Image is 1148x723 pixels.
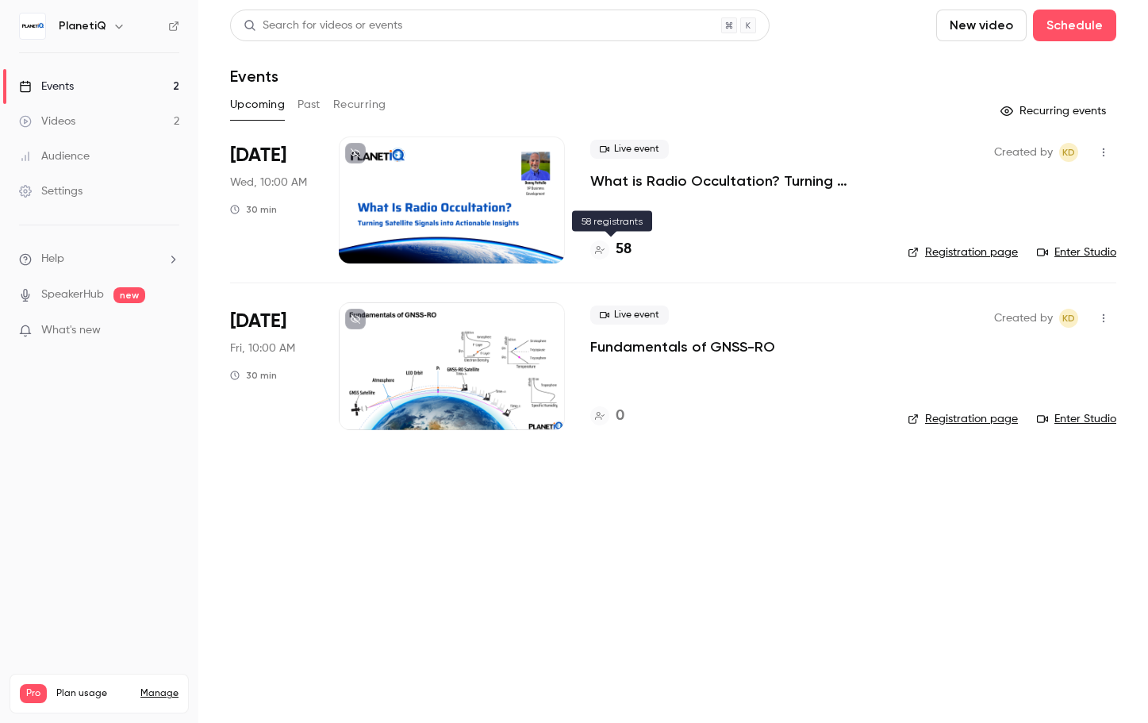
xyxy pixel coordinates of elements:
[230,340,295,356] span: Fri, 10:00 AM
[230,92,285,117] button: Upcoming
[33,342,215,360] div: You rated the conversation
[13,197,253,232] div: See you. Good luck with your webinar!Add reaction
[25,520,37,533] button: Upload attachment
[590,171,882,190] a: What is Radio Occultation? Turning Satellite Signals into Actionable Insights
[13,71,305,150] div: Tim says…
[77,20,198,36] p: The team can also help
[101,520,113,533] button: Start recording
[333,92,386,117] button: Recurring
[25,206,240,222] div: See you. Good luck with your webinar!
[13,322,305,548] div: Operator says…
[244,17,402,34] div: Search for videos or events
[25,280,248,311] div: Help [PERSON_NAME] understand how they’re doing:
[230,203,277,216] div: 30 min
[19,251,179,267] li: help-dropdown-opener
[278,6,307,35] div: Close
[616,239,632,260] h4: 58
[230,369,277,382] div: 30 min
[230,175,307,190] span: Wed, 10:00 AM
[230,302,313,429] div: Oct 17 Fri, 10:00 AM (America/Los Angeles)
[1059,309,1078,328] span: Karen Dubey
[41,322,101,339] span: What's new
[1037,244,1116,260] a: Enter Studio
[230,137,313,263] div: Oct 15 Wed, 10:00 AM (America/Los Angeles)
[590,337,775,356] a: Fundamentals of GNSS-RO
[56,687,131,700] span: Plan usage
[272,513,298,539] button: Send a message…
[590,239,632,260] a: 58
[19,79,74,94] div: Events
[25,81,248,128] div: this gives you the running count. You'll also have full analytics afterwards with more details
[908,411,1018,427] a: Registration page
[41,251,64,267] span: Help
[230,67,278,86] h1: Events
[10,6,40,37] button: go back
[77,8,133,20] h1: Operator
[13,271,260,321] div: Help [PERSON_NAME] understand how they’re doing:
[41,287,104,303] a: SpeakerHub
[193,344,207,358] span: amazing
[994,309,1053,328] span: Created by
[19,113,75,129] div: Videos
[50,520,63,533] button: Emoji picker
[936,10,1027,41] button: New video
[206,159,292,175] div: Thank you, bye
[13,149,305,197] div: user says…
[75,520,88,533] button: Gif picker
[1033,10,1116,41] button: Schedule
[590,140,669,159] span: Live event
[19,148,90,164] div: Audience
[194,149,305,184] div: Thank you, bye
[994,143,1053,162] span: Created by
[616,406,624,427] h4: 0
[230,143,286,168] span: [DATE]
[1062,309,1075,328] span: KD
[113,287,145,303] span: new
[13,396,234,528] div: fast, and helpful. But a lot of the information I am asking could be in an FAQ document. I read e...
[59,18,106,34] h6: PlanetiQ
[230,309,286,334] span: [DATE]
[993,98,1116,124] button: Recurring events
[20,13,45,39] img: PlanetiQ
[1062,143,1075,162] span: KD
[908,244,1018,260] a: Registration page
[1037,411,1116,427] a: Enter Studio
[13,486,304,513] textarea: Message…
[248,6,278,37] button: Home
[20,684,47,703] span: Pro
[13,257,305,258] div: New messages divider
[13,71,260,137] div: this gives you the running count. You'll also have full analytics afterwards with more detailsAdd...
[13,197,305,244] div: Tim says…
[1059,143,1078,162] span: Karen Dubey
[33,362,215,377] div: Thanks for letting us know
[298,92,321,117] button: Past
[590,406,624,427] a: 0
[140,687,179,700] a: Manage
[590,306,669,325] span: Live event
[13,271,305,322] div: Operator says…
[45,9,71,34] img: Profile image for Operator
[19,183,83,199] div: Settings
